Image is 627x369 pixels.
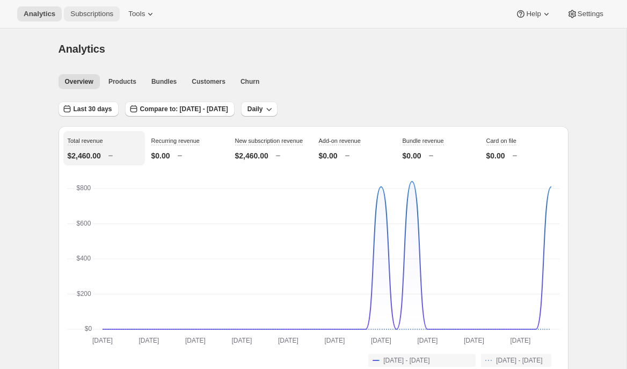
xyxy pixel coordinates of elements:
[192,77,225,86] span: Customers
[526,10,541,18] span: Help
[59,43,105,55] span: Analytics
[77,290,91,298] text: $200
[463,337,484,344] text: [DATE]
[247,105,263,113] span: Daily
[278,337,298,344] text: [DATE]
[59,102,119,117] button: Last 30 days
[24,10,55,18] span: Analytics
[151,77,177,86] span: Bundles
[122,6,162,21] button: Tools
[578,10,603,18] span: Settings
[486,150,505,161] p: $0.00
[76,255,91,262] text: $400
[368,354,476,367] button: [DATE] - [DATE]
[486,138,516,144] span: Card on file
[383,356,429,365] span: [DATE] - [DATE]
[560,6,610,21] button: Settings
[151,150,170,161] p: $0.00
[140,105,228,113] span: Compare to: [DATE] - [DATE]
[417,337,438,344] text: [DATE]
[231,337,252,344] text: [DATE]
[68,150,101,161] p: $2,460.00
[64,6,120,21] button: Subscriptions
[241,102,278,117] button: Daily
[74,105,112,113] span: Last 30 days
[84,325,92,332] text: $0
[235,138,303,144] span: New subscription revenue
[319,138,361,144] span: Add-on revenue
[108,77,136,86] span: Products
[138,337,159,344] text: [DATE]
[235,150,268,161] p: $2,460.00
[128,10,145,18] span: Tools
[403,150,421,161] p: $0.00
[240,77,259,86] span: Churn
[68,138,103,144] span: Total revenue
[496,356,542,365] span: [DATE] - [DATE]
[125,102,235,117] button: Compare to: [DATE] - [DATE]
[370,337,391,344] text: [DATE]
[65,77,93,86] span: Overview
[76,184,91,192] text: $800
[70,10,113,18] span: Subscriptions
[324,337,345,344] text: [DATE]
[151,138,200,144] span: Recurring revenue
[92,337,113,344] text: [DATE]
[509,6,558,21] button: Help
[185,337,206,344] text: [DATE]
[76,220,91,227] text: $600
[510,337,530,344] text: [DATE]
[403,138,444,144] span: Bundle revenue
[319,150,338,161] p: $0.00
[481,354,551,367] button: [DATE] - [DATE]
[17,6,62,21] button: Analytics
